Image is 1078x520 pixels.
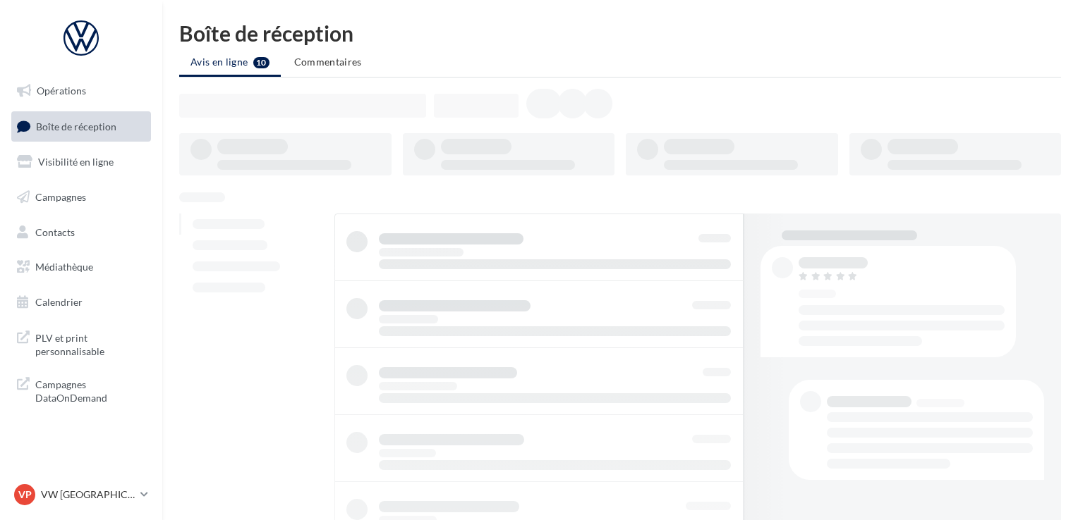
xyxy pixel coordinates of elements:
[179,23,1061,44] div: Boîte de réception
[35,225,75,237] span: Contacts
[35,296,83,308] span: Calendrier
[35,261,93,273] span: Médiathèque
[11,481,151,508] a: VP VW [GEOGRAPHIC_DATA] 20
[8,287,154,317] a: Calendrier
[35,328,145,359] span: PLV et print personnalisable
[8,252,154,282] a: Médiathèque
[8,76,154,106] a: Opérations
[36,120,116,132] span: Boîte de réception
[8,182,154,212] a: Campagnes
[35,375,145,405] span: Campagnes DataOnDemand
[294,56,362,68] span: Commentaires
[37,85,86,97] span: Opérations
[8,147,154,177] a: Visibilité en ligne
[41,488,135,502] p: VW [GEOGRAPHIC_DATA] 20
[8,369,154,411] a: Campagnes DataOnDemand
[18,488,32,502] span: VP
[8,111,154,142] a: Boîte de réception
[35,191,86,203] span: Campagnes
[8,323,154,364] a: PLV et print personnalisable
[8,218,154,247] a: Contacts
[38,156,114,168] span: Visibilité en ligne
